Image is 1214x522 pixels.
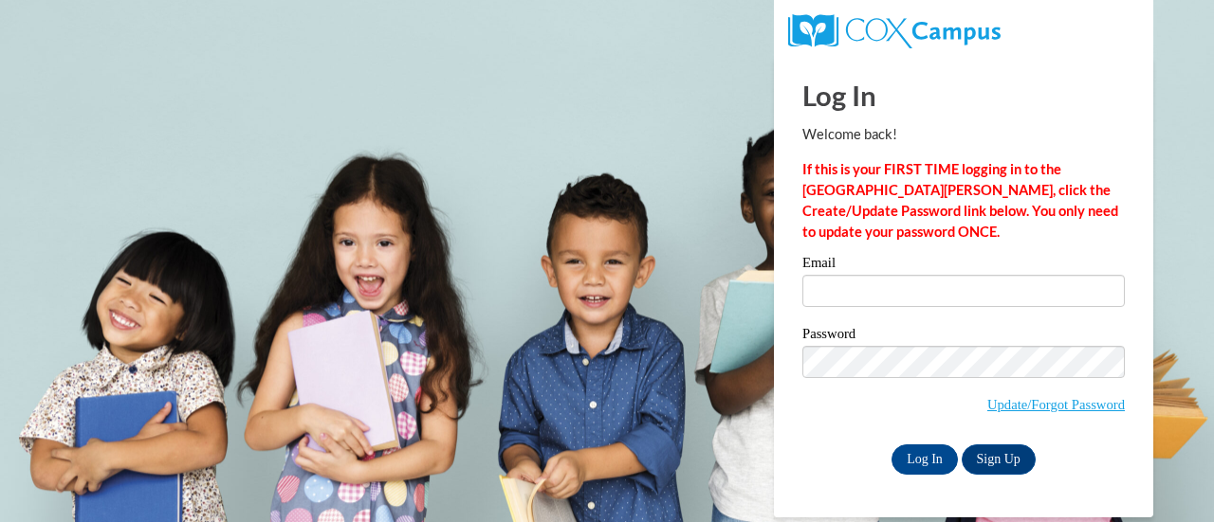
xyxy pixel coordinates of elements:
img: COX Campus [788,14,1001,48]
label: Password [802,327,1125,346]
a: Sign Up [962,444,1036,475]
strong: If this is your FIRST TIME logging in to the [GEOGRAPHIC_DATA][PERSON_NAME], click the Create/Upd... [802,161,1118,240]
h1: Log In [802,76,1125,115]
input: Log In [892,444,958,475]
p: Welcome back! [802,124,1125,145]
label: Email [802,256,1125,275]
a: Update/Forgot Password [987,397,1125,412]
